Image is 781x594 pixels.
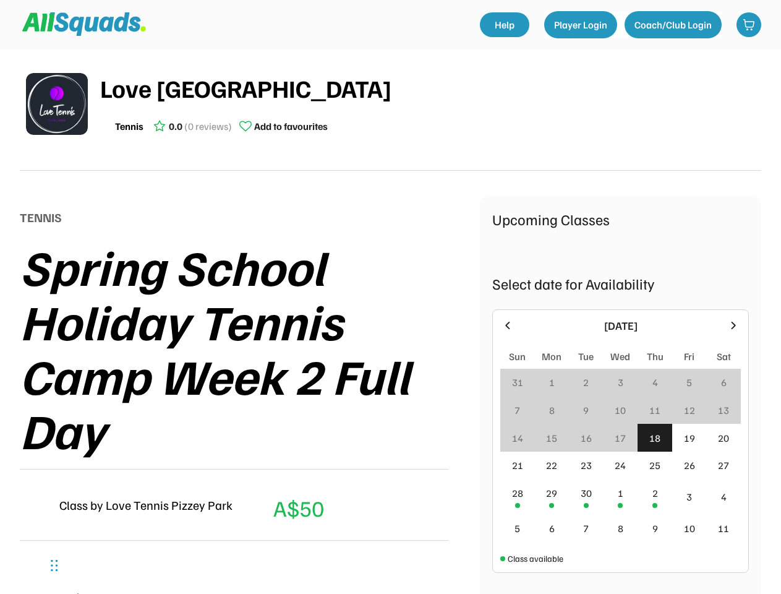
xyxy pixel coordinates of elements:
div: 5 [686,375,692,390]
div: 7 [514,403,520,418]
div: 7 [583,521,589,536]
div: 8 [618,521,623,536]
div: 29 [546,486,557,501]
div: 15 [546,431,557,445]
img: LTPP_Logo_REV.jpeg [20,490,49,520]
button: Player Login [544,11,617,38]
div: 5 [514,521,520,536]
div: 26 [684,458,695,473]
div: Select date for Availability [492,272,749,295]
div: 21 [512,458,523,473]
div: [DATE] [521,317,720,334]
div: 3 [618,375,623,390]
div: A$50 [273,491,324,525]
div: 6 [549,521,555,536]
div: 31 [512,375,523,390]
div: 11 [718,521,729,536]
div: 17 [615,431,626,445]
div: Class available [508,552,563,565]
div: 0.0 [169,119,182,134]
div: 10 [684,521,695,536]
div: 1 [549,375,555,390]
div: 12 [684,403,695,418]
div: Sun [509,349,526,364]
div: Love [GEOGRAPHIC_DATA] [100,69,761,106]
div: 2 [583,375,589,390]
div: 22 [546,458,557,473]
div: 11 [649,403,660,418]
div: 13 [718,403,729,418]
div: 23 [581,458,592,473]
div: 14 [512,431,523,445]
div: 3 [686,489,692,504]
div: TENNIS [20,208,62,226]
div: 19 [684,431,695,445]
div: Add to favourites [254,119,328,134]
button: Coach/Club Login [625,11,722,38]
div: 27 [718,458,729,473]
div: 9 [583,403,589,418]
div: (0 reviews) [184,119,232,134]
div: Tennis [115,119,143,134]
div: 10 [615,403,626,418]
img: LTPP_Logo_REV.jpeg [26,73,88,135]
div: 2 [652,486,658,501]
div: 18 [649,431,660,445]
div: Class by Love Tennis Pizzey Park [59,496,233,514]
div: Wed [610,349,630,364]
img: Squad%20Logo.svg [22,12,146,36]
div: Thu [647,349,664,364]
div: 6 [721,375,727,390]
a: Help [480,12,529,37]
div: 4 [721,489,727,504]
div: 25 [649,458,660,473]
div: 8 [549,403,555,418]
div: 16 [581,431,592,445]
div: 9 [652,521,658,536]
div: 4 [652,375,658,390]
div: Sat [717,349,731,364]
div: 20 [718,431,729,445]
div: 28 [512,486,523,501]
div: Tue [578,349,594,364]
div: 24 [615,458,626,473]
div: Upcoming Classes [492,208,749,230]
div: 1 [618,486,623,501]
div: Mon [542,349,561,364]
div: Spring School Holiday Tennis Camp Week 2 Full Day [20,239,480,457]
div: Fri [684,349,694,364]
div: 30 [581,486,592,501]
img: shopping-cart-01%20%281%29.svg [743,19,755,31]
